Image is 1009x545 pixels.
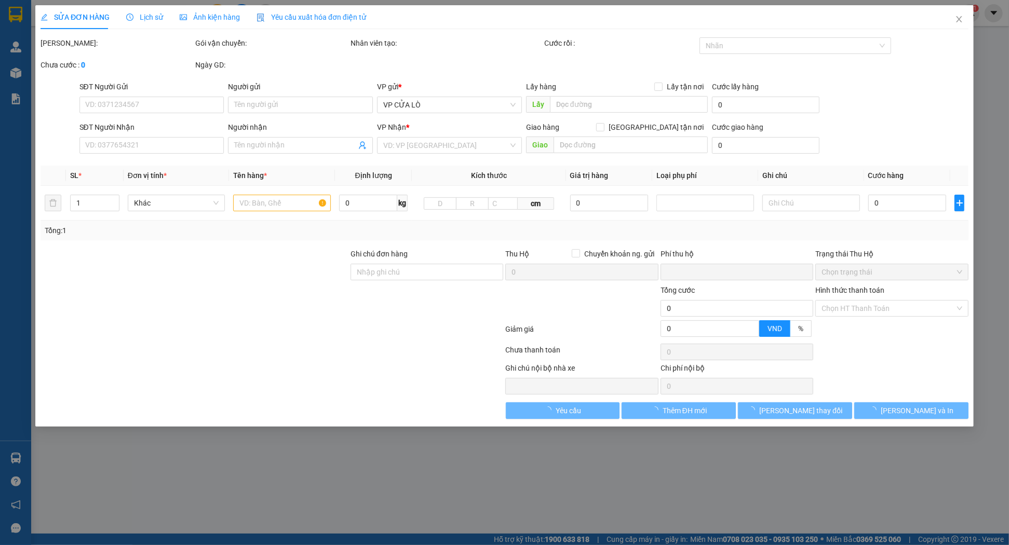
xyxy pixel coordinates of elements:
[622,402,736,419] button: Thêm ĐH mới
[712,83,759,91] label: Cước lấy hàng
[544,406,556,414] span: loading
[397,195,408,211] span: kg
[505,250,529,258] span: Thu Hộ
[41,59,193,71] div: Chưa cước :
[712,123,763,131] label: Cước giao hàng
[954,195,964,211] button: plus
[651,406,663,414] span: loading
[815,248,968,260] div: Trạng thái Thu Hộ
[661,362,813,378] div: Chi phí nội bộ
[526,123,559,131] span: Giao hàng
[518,197,554,210] span: cm
[351,264,503,280] input: Ghi chú đơn hàng
[868,171,904,180] span: Cước hàng
[355,171,392,180] span: Định lượng
[180,13,240,21] span: Ảnh kiện hàng
[228,121,373,133] div: Người nhận
[554,137,708,153] input: Dọc đường
[652,166,758,186] th: Loại phụ phí
[526,96,550,113] span: Lấy
[822,264,962,280] span: Chọn trạng thái
[506,402,620,419] button: Yêu cầu
[580,248,658,260] span: Chuyển khoản ng. gửi
[41,13,48,21] span: edit
[233,195,331,211] input: VD: Bàn, Ghế
[955,15,963,23] span: close
[41,13,110,21] span: SỬA ĐƠN HÀNG
[544,37,697,49] div: Cước rồi :
[257,13,265,22] img: icon
[663,81,708,92] span: Lấy tận nơi
[526,83,556,91] span: Lấy hàng
[358,141,367,149] span: user-add
[504,323,659,342] div: Giảm giá
[488,197,518,210] input: C
[45,225,389,236] div: Tổng: 1
[712,97,819,113] input: Cước lấy hàng
[377,123,406,131] span: VP Nhận
[504,344,659,362] div: Chưa thanh toán
[126,13,133,21] span: clock-circle
[758,166,864,186] th: Ghi chú
[70,171,78,180] span: SL
[377,81,522,92] div: VP gửi
[556,405,581,416] span: Yêu cầu
[798,324,803,333] span: %
[570,171,609,180] span: Giá trị hàng
[748,406,759,414] span: loading
[257,13,366,21] span: Yêu cầu xuất hóa đơn điện tử
[424,197,456,210] input: D
[383,97,516,113] span: VP CỬA LÒ
[738,402,852,419] button: [PERSON_NAME] thay đổi
[456,197,489,210] input: R
[233,171,267,180] span: Tên hàng
[955,199,964,207] span: plus
[762,195,860,211] input: Ghi Chú
[134,195,219,211] span: Khác
[759,405,842,416] span: [PERSON_NAME] thay đổi
[351,250,408,258] label: Ghi chú đơn hàng
[854,402,968,419] button: [PERSON_NAME] và In
[869,406,881,414] span: loading
[79,81,224,92] div: SĐT Người Gửi
[768,324,782,333] span: VND
[945,5,974,34] button: Close
[79,121,224,133] div: SĐT Người Nhận
[180,13,187,21] span: picture
[663,405,707,416] span: Thêm ĐH mới
[81,61,85,69] b: 0
[195,37,348,49] div: Gói vận chuyển:
[661,286,695,294] span: Tổng cước
[41,37,193,49] div: [PERSON_NAME]:
[815,286,884,294] label: Hình thức thanh toán
[351,37,542,49] div: Nhân viên tạo:
[505,362,658,378] div: Ghi chú nội bộ nhà xe
[471,171,507,180] span: Kích thước
[526,137,554,153] span: Giao
[126,13,163,21] span: Lịch sử
[550,96,708,113] input: Dọc đường
[228,81,373,92] div: Người gửi
[661,248,813,264] div: Phí thu hộ
[881,405,953,416] span: [PERSON_NAME] và In
[128,171,167,180] span: Đơn vị tính
[604,121,708,133] span: [GEOGRAPHIC_DATA] tận nơi
[195,59,348,71] div: Ngày GD:
[45,195,61,211] button: delete
[712,137,819,154] input: Cước giao hàng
